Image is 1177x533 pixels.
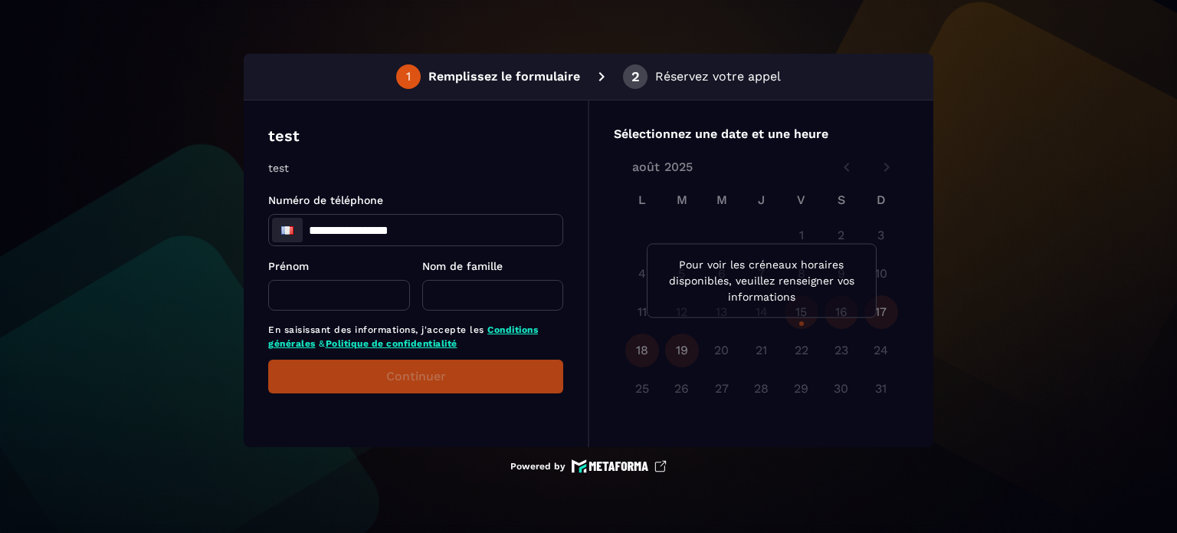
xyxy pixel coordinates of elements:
span: & [319,338,326,349]
p: Sélectionnez une date et une heure [614,125,909,143]
div: France: + 33 [272,218,303,242]
a: Powered by [510,459,667,473]
span: Prénom [268,260,309,272]
span: Nom de famille [422,260,503,272]
div: 1 [406,70,411,84]
div: 2 [631,70,640,84]
p: En saisissant des informations, j'accepte les [268,323,563,350]
span: Numéro de téléphone [268,194,383,206]
p: Réservez votre appel [655,67,781,86]
p: Remplissez le formulaire [428,67,580,86]
a: Politique de confidentialité [326,338,457,349]
p: test [268,160,559,176]
p: test [268,125,300,146]
p: Pour voir les créneaux horaires disponibles, veuillez renseigner vos informations [660,257,864,305]
p: Powered by [510,460,566,472]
